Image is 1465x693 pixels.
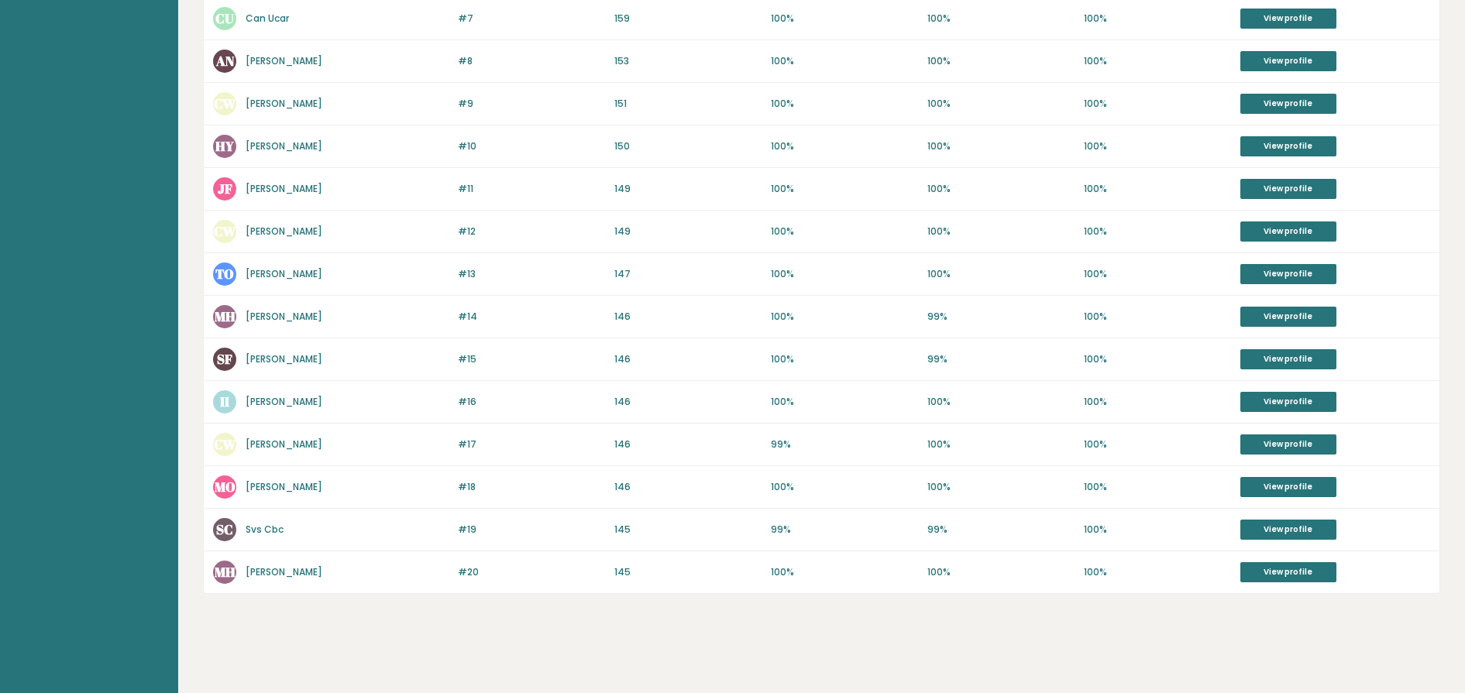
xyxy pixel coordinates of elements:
[927,310,1075,324] p: 99%
[246,97,322,110] a: [PERSON_NAME]
[214,222,236,240] text: CW
[1240,179,1336,199] a: View profile
[927,97,1075,111] p: 100%
[614,267,762,281] p: 147
[771,12,918,26] p: 100%
[1084,310,1231,324] p: 100%
[246,523,284,536] a: Svs Cbc
[246,12,289,25] a: Can Ucar
[246,437,322,451] a: [PERSON_NAME]
[246,395,322,408] a: [PERSON_NAME]
[614,395,762,409] p: 146
[458,437,605,451] p: #17
[771,225,918,238] p: 100%
[1084,182,1231,196] p: 100%
[216,520,233,538] text: SC
[215,52,235,70] text: AN
[927,480,1075,494] p: 100%
[458,12,605,26] p: #7
[215,9,234,27] text: CU
[1084,352,1231,366] p: 100%
[1240,94,1336,114] a: View profile
[246,139,322,153] a: [PERSON_NAME]
[1084,225,1231,238] p: 100%
[1084,480,1231,494] p: 100%
[771,139,918,153] p: 100%
[927,139,1075,153] p: 100%
[614,139,762,153] p: 150
[218,180,232,197] text: JF
[614,310,762,324] p: 146
[614,352,762,366] p: 146
[214,435,236,453] text: CW
[1240,349,1336,369] a: View profile
[614,437,762,451] p: 146
[771,480,918,494] p: 100%
[1084,139,1231,153] p: 100%
[1240,392,1336,412] a: View profile
[614,54,762,68] p: 153
[246,54,322,67] a: [PERSON_NAME]
[771,565,918,579] p: 100%
[771,54,918,68] p: 100%
[458,395,605,409] p: #16
[246,352,322,365] a: [PERSON_NAME]
[771,395,918,409] p: 100%
[771,267,918,281] p: 100%
[458,97,605,111] p: #9
[458,523,605,537] p: #19
[458,310,605,324] p: #14
[614,225,762,238] p: 149
[246,267,322,280] a: [PERSON_NAME]
[927,12,1075,26] p: 100%
[215,478,236,496] text: MO
[246,565,322,578] a: [PERSON_NAME]
[614,12,762,26] p: 159
[1084,565,1231,579] p: 100%
[1084,97,1231,111] p: 100%
[217,350,232,368] text: SF
[614,565,762,579] p: 145
[927,437,1075,451] p: 100%
[771,352,918,366] p: 100%
[458,182,605,196] p: #11
[246,480,322,493] a: [PERSON_NAME]
[1240,264,1336,284] a: View profile
[458,225,605,238] p: #12
[1240,9,1336,29] a: View profile
[458,352,605,366] p: #15
[927,565,1075,579] p: 100%
[1240,221,1336,242] a: View profile
[458,565,605,579] p: #20
[458,54,605,68] p: #8
[771,97,918,111] p: 100%
[927,395,1075,409] p: 100%
[220,393,229,410] text: II
[1240,520,1336,540] a: View profile
[215,265,234,283] text: TO
[1240,136,1336,156] a: View profile
[215,563,236,581] text: MH
[1084,267,1231,281] p: 100%
[614,182,762,196] p: 149
[1084,395,1231,409] p: 100%
[458,480,605,494] p: #18
[1240,307,1336,327] a: View profile
[771,310,918,324] p: 100%
[927,182,1075,196] p: 100%
[458,139,605,153] p: #10
[771,437,918,451] p: 99%
[614,97,762,111] p: 151
[214,94,236,112] text: CW
[458,267,605,281] p: #13
[246,182,322,195] a: [PERSON_NAME]
[1240,51,1336,71] a: View profile
[1084,523,1231,537] p: 100%
[1240,434,1336,455] a: View profile
[246,310,322,323] a: [PERSON_NAME]
[927,523,1075,537] p: 99%
[1084,54,1231,68] p: 100%
[771,182,918,196] p: 100%
[246,225,322,238] a: [PERSON_NAME]
[215,307,236,325] text: MH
